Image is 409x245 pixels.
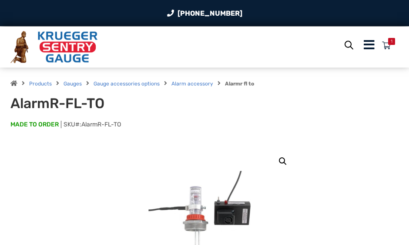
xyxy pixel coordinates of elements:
[171,81,213,87] a: Alarm accessory
[10,31,97,63] img: Krueger Sentry Gauge
[81,121,121,128] span: AlarmR-FL-TO
[364,43,375,51] a: Menu Icon
[64,81,82,87] a: Gauges
[29,81,52,87] a: Products
[275,153,291,169] a: View full-screen image gallery
[345,37,353,53] a: Open search bar
[391,38,392,45] div: 1
[61,121,121,128] span: SKU#:
[94,81,160,87] a: Gauge accessories options
[10,120,59,129] span: MADE TO ORDER
[10,95,399,112] h1: AlarmR-FL-TO
[167,8,242,19] a: Phone Number
[225,81,254,87] strong: Alarmr fl to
